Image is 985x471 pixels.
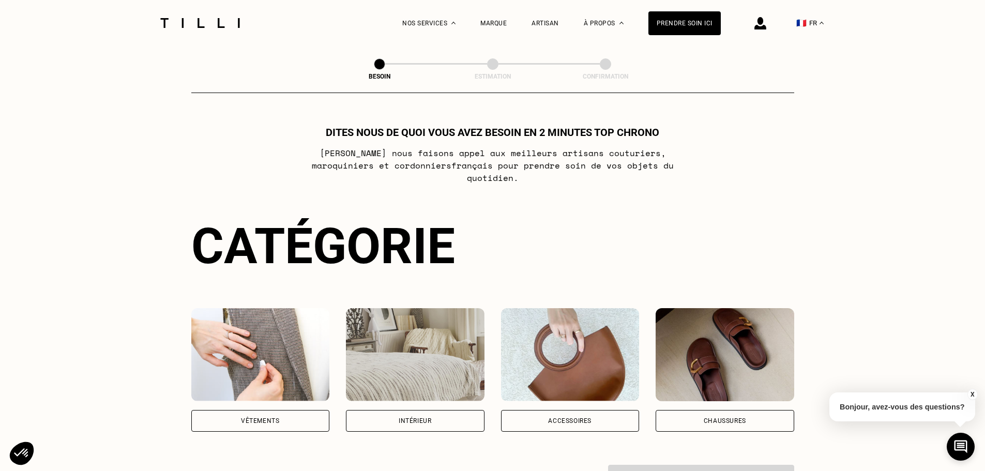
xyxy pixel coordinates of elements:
[656,308,794,401] img: Chaussures
[532,20,559,27] a: Artisan
[191,308,330,401] img: Vêtements
[967,389,977,400] button: X
[829,392,975,421] p: Bonjour, avez-vous des questions?
[328,73,431,80] div: Besoin
[241,418,279,424] div: Vêtements
[191,217,794,275] div: Catégorie
[796,18,807,28] span: 🇫🇷
[704,418,746,424] div: Chaussures
[451,22,456,24] img: Menu déroulant
[619,22,624,24] img: Menu déroulant à propos
[501,308,640,401] img: Accessoires
[287,147,698,184] p: [PERSON_NAME] nous faisons appel aux meilleurs artisans couturiers , maroquiniers et cordonniers ...
[326,126,659,139] h1: Dites nous de quoi vous avez besoin en 2 minutes top chrono
[648,11,721,35] a: Prendre soin ici
[346,308,484,401] img: Intérieur
[157,18,244,28] img: Logo du service de couturière Tilli
[820,22,824,24] img: menu déroulant
[399,418,431,424] div: Intérieur
[548,418,592,424] div: Accessoires
[754,17,766,29] img: icône connexion
[441,73,544,80] div: Estimation
[480,20,507,27] a: Marque
[554,73,657,80] div: Confirmation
